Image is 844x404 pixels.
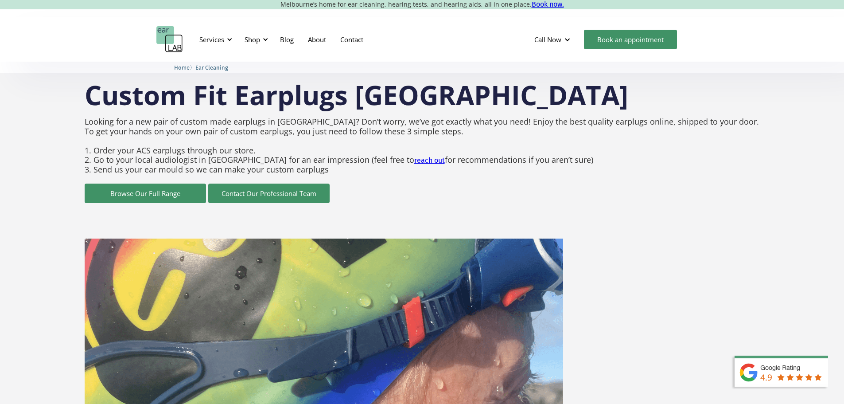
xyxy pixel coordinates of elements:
[584,30,677,49] a: Book an appointment
[195,64,228,71] span: Ear Cleaning
[208,184,330,203] a: Contact Our Professional Team
[534,35,561,44] div: Call Now
[239,26,271,53] div: Shop
[85,113,760,179] p: Looking for a new pair of custom made earplugs in [GEOGRAPHIC_DATA]? Don’t worry, we’ve got exact...
[301,27,333,52] a: About
[194,26,235,53] div: Services
[199,35,224,44] div: Services
[85,82,760,108] h1: Custom Fit Earplugs [GEOGRAPHIC_DATA]
[85,184,206,203] a: Browse Our Full Range
[333,27,370,52] a: Contact
[414,156,445,165] a: reach out
[174,64,190,71] span: Home
[527,26,580,53] div: Call Now
[156,26,183,53] a: home
[245,35,260,44] div: Shop
[174,63,190,71] a: Home
[174,63,195,72] li: 〉
[195,63,228,71] a: Ear Cleaning
[273,27,301,52] a: Blog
